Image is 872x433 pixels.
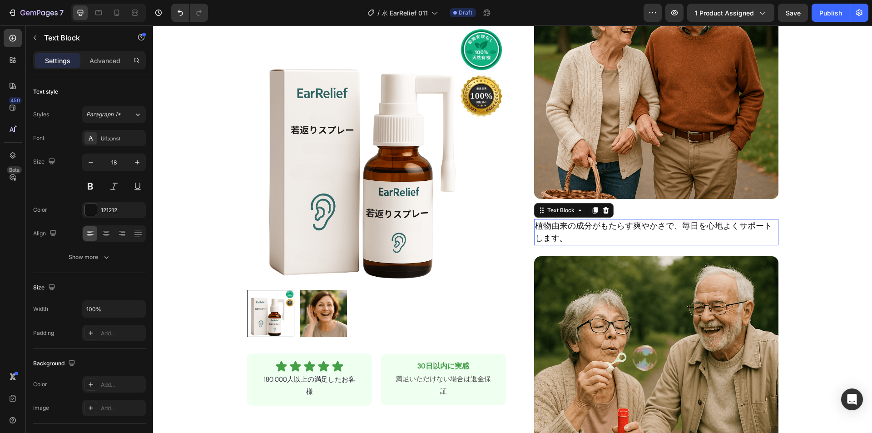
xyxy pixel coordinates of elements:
div: Beta [7,166,22,174]
button: Publish [812,4,850,22]
div: Undo/Redo [171,4,208,22]
div: Publish [819,8,842,18]
div: Padding [33,329,54,337]
button: 1 product assigned [687,4,774,22]
div: Color [33,206,47,214]
button: Show more [33,249,146,265]
strong: 30日以内に実感 [264,336,316,345]
div: Text style [33,88,58,96]
div: Add... [101,404,144,413]
div: Size [33,156,57,168]
div: Width [33,305,48,313]
input: Auto [83,301,145,317]
div: Background [33,358,77,370]
button: Paragraph 1* [82,106,146,123]
span: Save [786,9,801,17]
div: Urbanist [101,134,144,143]
div: 121212 [101,206,144,214]
iframe: Design area [153,25,872,433]
div: 450 [9,97,22,104]
p: 植物由来の成分がもたらす爽やかさで、毎日を心地よくサポートします。 [382,194,624,219]
div: Font [33,134,45,142]
p: Advanced [89,56,120,65]
p: 7 [59,7,64,18]
div: Styles [33,110,49,119]
div: Text Block [392,181,423,189]
span: Paragraph 1* [86,110,121,119]
button: Save [778,4,808,22]
div: Add... [101,329,144,338]
button: 7 [4,4,68,22]
div: Align [33,228,59,240]
div: Open Intercom Messenger [841,388,863,410]
div: Show more [69,253,111,262]
div: Color [33,380,47,388]
p: Settings [45,56,70,65]
div: Image [33,404,49,412]
div: Size [33,282,57,294]
span: Draft [459,9,472,17]
span: 満足いただけない場合は返金保証 [243,349,338,370]
span: 水 EarRelief 011 [381,8,428,18]
div: Add... [101,381,144,389]
span: / [377,8,380,18]
span: 1 product assigned [695,8,754,18]
p: Text Block [44,32,121,43]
